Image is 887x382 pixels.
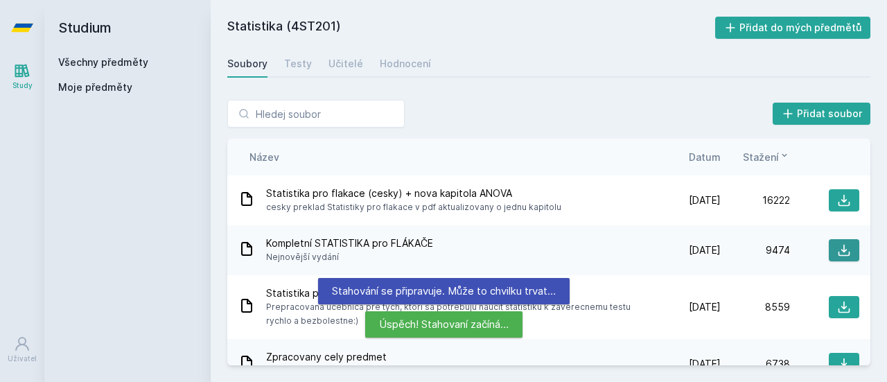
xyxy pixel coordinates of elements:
span: Stažení [743,150,779,164]
div: 6738 [721,357,790,371]
input: Hledej soubor [227,100,405,128]
span: Zpracovany cely predmet [266,350,638,364]
div: 16222 [721,193,790,207]
span: Statistika pro flakace (cesky) + nova kapitola ANOVA [266,186,561,200]
span: Prepracovana ucebnica pre tych, ktori sa potrebuju naucit statistiku k zaverecnemu testu rychlo a... [266,300,646,328]
div: 9474 [721,243,790,257]
a: Testy [284,50,312,78]
a: Všechny předměty [58,56,148,68]
button: Přidat soubor [773,103,871,125]
a: Uživatel [3,329,42,371]
span: Moje předměty [58,80,132,94]
div: Soubory [227,57,267,71]
span: [DATE] [689,300,721,314]
button: Datum [689,150,721,164]
span: [DATE] [689,243,721,257]
a: Soubory [227,50,267,78]
span: Statistika pro flakace [266,286,646,300]
span: [DATE] [689,193,721,207]
a: Study [3,55,42,98]
a: Učitelé [328,50,363,78]
div: Stahování se připravuje. Může to chvilku trvat… [318,278,570,304]
button: Stažení [743,150,790,164]
div: Study [12,80,33,91]
button: Název [249,150,279,164]
span: Nasel jsem to na [DOMAIN_NAME][URL], prvni pro me pochopitelne zpracovani predmetu :) [266,364,638,378]
button: Přidat do mých předmětů [715,17,871,39]
span: Nejnovější vydání [266,250,433,264]
div: Testy [284,57,312,71]
h2: Statistika (4ST201) [227,17,715,39]
div: 8559 [721,300,790,314]
div: Hodnocení [380,57,431,71]
span: [DATE] [689,357,721,371]
span: Kompletní STATISTIKA pro FLÁKAČE [266,236,433,250]
a: Hodnocení [380,50,431,78]
span: cesky preklad Statistiky pro flakace v pdf aktualizovany o jednu kapitolu [266,200,561,214]
div: Uživatel [8,354,37,364]
div: Úspěch! Stahovaní začíná… [365,311,522,338]
div: Učitelé [328,57,363,71]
